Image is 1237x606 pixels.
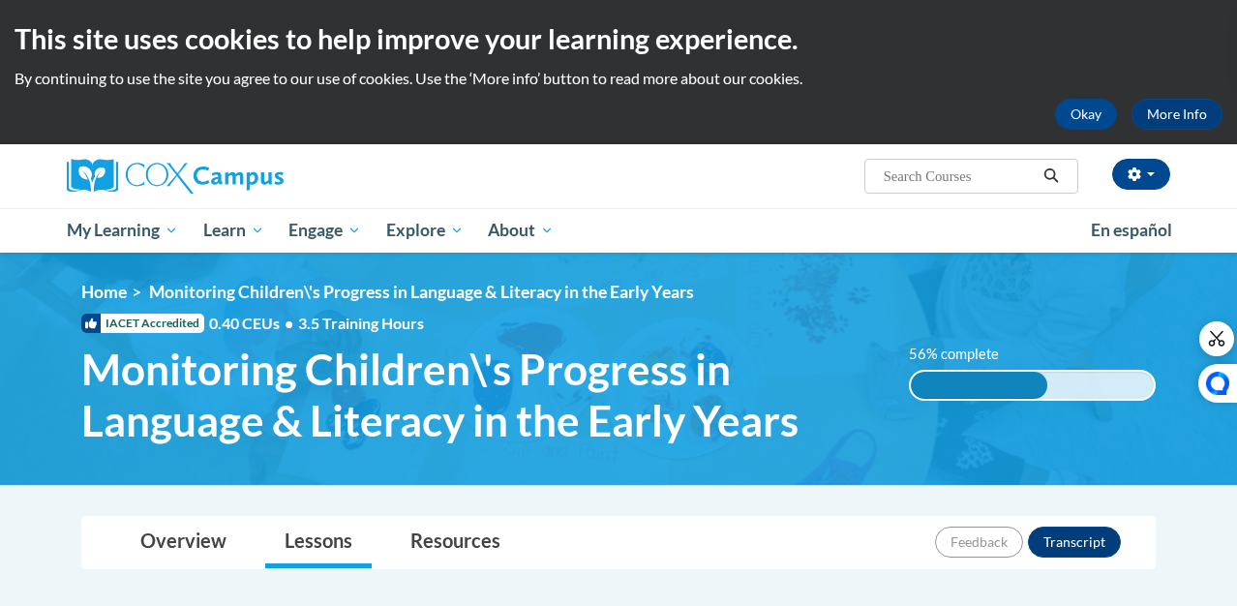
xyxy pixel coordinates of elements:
[203,219,264,242] span: Learn
[882,165,1037,188] input: Search Courses
[81,344,880,446] span: Monitoring Children\'s Progress in Language & Literacy in the Early Years
[911,372,1047,399] div: 56% complete
[265,517,372,568] a: Lessons
[1131,99,1222,130] a: More Info
[374,208,476,253] a: Explore
[386,219,464,242] span: Explore
[81,282,127,302] a: Home
[285,314,293,332] span: •
[1078,210,1185,251] a: En español
[276,208,374,253] a: Engage
[1028,527,1121,558] button: Transcript
[209,313,298,334] span: 0.40 CEUs
[288,219,361,242] span: Engage
[54,208,191,253] a: My Learning
[149,282,694,302] span: Monitoring Children\'s Progress in Language & Literacy in the Early Years
[1112,159,1170,190] button: Account Settings
[67,159,415,194] a: Cox Campus
[909,344,1020,365] label: 56% complete
[1037,165,1066,188] button: Search
[121,517,246,568] a: Overview
[67,159,284,194] img: Cox Campus
[81,314,204,333] span: IACET Accredited
[1055,99,1117,130] button: Okay
[1091,220,1172,240] span: En español
[391,517,520,568] a: Resources
[15,19,1222,58] h2: This site uses cookies to help improve your learning experience.
[298,314,424,332] span: 3.5 Training Hours
[191,208,277,253] a: Learn
[67,219,178,242] span: My Learning
[935,527,1023,558] button: Feedback
[476,208,567,253] a: About
[488,219,554,242] span: About
[52,208,1185,253] div: Main menu
[15,68,1222,89] p: By continuing to use the site you agree to our use of cookies. Use the ‘More info’ button to read...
